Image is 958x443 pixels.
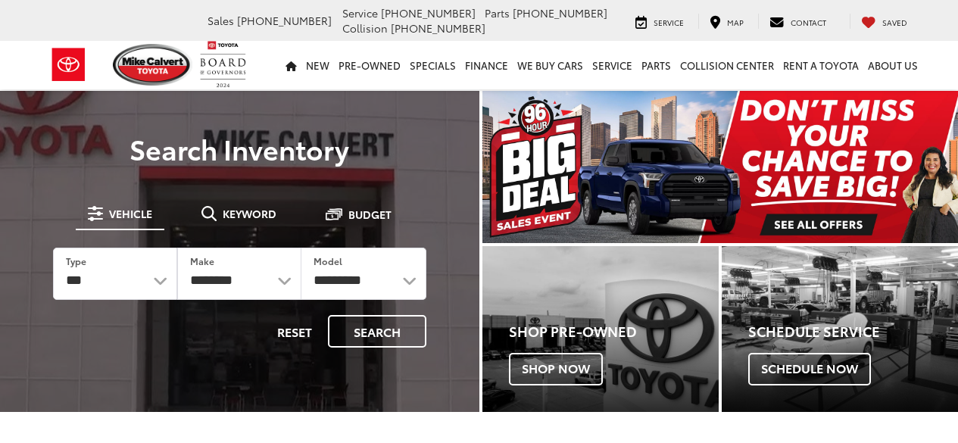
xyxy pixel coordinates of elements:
[482,246,719,412] div: Toyota
[348,209,392,220] span: Budget
[342,5,378,20] span: Service
[779,41,863,89] a: Rent a Toyota
[314,254,342,267] label: Model
[237,13,332,28] span: [PHONE_NUMBER]
[301,41,334,89] a: New
[758,14,838,29] a: Contact
[208,13,234,28] span: Sales
[727,17,744,28] span: Map
[190,254,214,267] label: Make
[513,41,588,89] a: WE BUY CARS
[698,14,755,29] a: Map
[460,41,513,89] a: Finance
[863,41,922,89] a: About Us
[109,208,152,219] span: Vehicle
[637,41,676,89] a: Parts
[588,41,637,89] a: Service
[722,246,958,412] div: Toyota
[509,324,719,339] h4: Shop Pre-Owned
[381,5,476,20] span: [PHONE_NUMBER]
[748,353,871,385] span: Schedule Now
[405,41,460,89] a: Specials
[509,353,603,385] span: Shop Now
[624,14,695,29] a: Service
[391,20,485,36] span: [PHONE_NUMBER]
[40,40,97,89] img: Toyota
[334,41,405,89] a: Pre-Owned
[281,41,301,89] a: Home
[722,246,958,412] a: Schedule Service Schedule Now
[748,324,958,339] h4: Schedule Service
[850,14,919,29] a: My Saved Vehicles
[485,5,510,20] span: Parts
[66,254,86,267] label: Type
[328,315,426,348] button: Search
[513,5,607,20] span: [PHONE_NUMBER]
[342,20,388,36] span: Collision
[113,44,193,86] img: Mike Calvert Toyota
[32,133,448,164] h3: Search Inventory
[482,246,719,412] a: Shop Pre-Owned Shop Now
[223,208,276,219] span: Keyword
[791,17,826,28] span: Contact
[264,315,325,348] button: Reset
[654,17,684,28] span: Service
[882,17,907,28] span: Saved
[676,41,779,89] a: Collision Center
